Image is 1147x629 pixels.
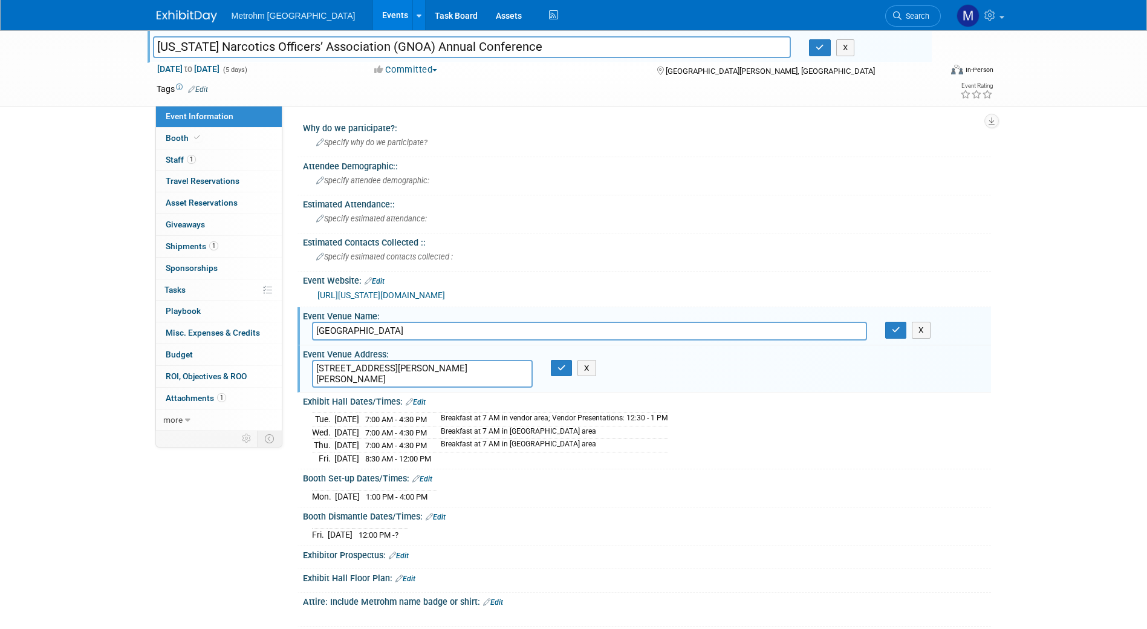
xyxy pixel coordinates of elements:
[312,413,334,426] td: Tue.
[166,220,205,229] span: Giveaways
[316,138,427,147] span: Specify why do we participate?
[365,277,385,285] a: Edit
[222,66,247,74] span: (5 days)
[312,528,328,541] td: Fri.
[166,306,201,316] span: Playbook
[166,371,247,381] span: ROI, Objectives & ROO
[232,11,356,21] span: Metrohm [GEOGRAPHIC_DATA]
[312,426,334,439] td: Wed.
[365,454,431,463] span: 8:30 AM - 12:00 PM
[951,65,963,74] img: Format-Inperson.png
[166,263,218,273] span: Sponsorships
[183,64,194,74] span: to
[156,322,282,344] a: Misc. Expenses & Credits
[365,415,427,424] span: 7:00 AM - 4:30 PM
[303,569,991,585] div: Exhibit Hall Floor Plan:
[166,111,233,121] span: Event Information
[406,398,426,406] a: Edit
[188,85,208,94] a: Edit
[156,409,282,431] a: more
[395,575,415,583] a: Edit
[303,233,991,249] div: Estimated Contacts Collected ::
[317,290,445,300] a: [URL][US_STATE][DOMAIN_NAME]
[257,431,282,446] td: Toggle Event Tabs
[303,157,991,172] div: Attendee Demographic::
[156,149,282,171] a: Staff1
[156,279,282,301] a: Tasks
[156,301,282,322] a: Playbook
[166,198,238,207] span: Asset Reservations
[316,214,427,223] span: Specify estimated attendance:
[303,345,991,360] div: Event Venue Address:
[334,426,359,439] td: [DATE]
[366,492,427,501] span: 1:00 PM - 4:00 PM
[209,241,218,250] span: 1
[869,63,994,81] div: Event Format
[426,513,446,521] a: Edit
[434,439,668,452] td: Breakfast at 7 AM in [GEOGRAPHIC_DATA] area
[303,593,991,608] div: Attire: Include Metrohm name badge or shirt:
[303,469,991,485] div: Booth Set-up Dates/Times:
[194,134,200,141] i: Booth reservation complete
[163,415,183,425] span: more
[156,192,282,213] a: Asset Reservations
[316,176,429,185] span: Specify attendee demographic:
[312,490,335,503] td: Mon.
[217,393,226,402] span: 1
[365,441,427,450] span: 7:00 AM - 4:30 PM
[166,328,260,337] span: Misc. Expenses & Credits
[236,431,258,446] td: Personalize Event Tab Strip
[902,11,929,21] span: Search
[166,133,203,143] span: Booth
[312,452,334,464] td: Fri.
[166,176,239,186] span: Travel Reservations
[389,552,409,560] a: Edit
[156,388,282,409] a: Attachments1
[166,393,226,403] span: Attachments
[303,507,991,523] div: Booth Dismantle Dates/Times:
[156,366,282,387] a: ROI, Objectives & ROO
[303,307,991,322] div: Event Venue Name:
[412,475,432,483] a: Edit
[303,195,991,210] div: Estimated Attendance::
[156,344,282,365] a: Budget
[434,426,668,439] td: Breakfast at 7 AM in [GEOGRAPHIC_DATA] area
[303,119,991,134] div: Why do we participate?:
[334,452,359,464] td: [DATE]
[156,258,282,279] a: Sponsorships
[156,128,282,149] a: Booth
[370,64,442,76] button: Committed
[166,241,218,251] span: Shipments
[156,214,282,235] a: Giveaways
[965,65,993,74] div: In-Person
[483,598,503,607] a: Edit
[303,546,991,562] div: Exhibitor Prospectus:
[316,252,453,261] span: Specify estimated contacts collected :
[960,83,993,89] div: Event Rating
[164,285,186,295] span: Tasks
[335,490,360,503] td: [DATE]
[395,530,398,539] span: ?
[303,272,991,287] div: Event Website:
[157,10,217,22] img: ExhibitDay
[334,413,359,426] td: [DATE]
[334,439,359,452] td: [DATE]
[157,83,208,95] td: Tags
[312,439,334,452] td: Thu.
[666,67,875,76] span: [GEOGRAPHIC_DATA][PERSON_NAME], [GEOGRAPHIC_DATA]
[912,322,931,339] button: X
[156,236,282,257] a: Shipments1
[957,4,980,27] img: Michelle Simoes
[365,428,427,437] span: 7:00 AM - 4:30 PM
[885,5,941,27] a: Search
[836,39,855,56] button: X
[328,528,353,541] td: [DATE]
[303,393,991,408] div: Exhibit Hall Dates/Times:
[156,106,282,127] a: Event Information
[156,171,282,192] a: Travel Reservations
[157,64,220,74] span: [DATE] [DATE]
[187,155,196,164] span: 1
[166,155,196,165] span: Staff
[166,350,193,359] span: Budget
[434,413,668,426] td: Breakfast at 7 AM in vendor area; Vendor Presentations: 12:30 - 1 PM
